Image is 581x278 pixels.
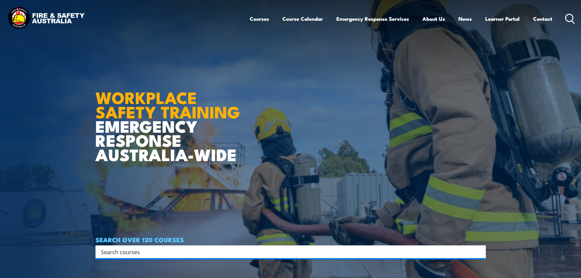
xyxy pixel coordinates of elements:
[485,11,520,27] a: Learner Portal
[336,11,409,27] a: Emergency Response Services
[101,247,472,256] input: Search input
[102,247,474,256] form: Search form
[533,11,552,27] a: Contact
[95,236,486,243] h4: SEARCH OVER 120 COURSES
[422,11,445,27] a: About Us
[250,11,269,27] a: Courses
[475,247,484,256] button: Search magnifier button
[282,11,323,27] a: Course Calendar
[95,84,240,124] strong: WORKPLACE SAFETY TRAINING
[95,75,245,161] h1: EMERGENCY RESPONSE AUSTRALIA-WIDE
[458,11,472,27] a: News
